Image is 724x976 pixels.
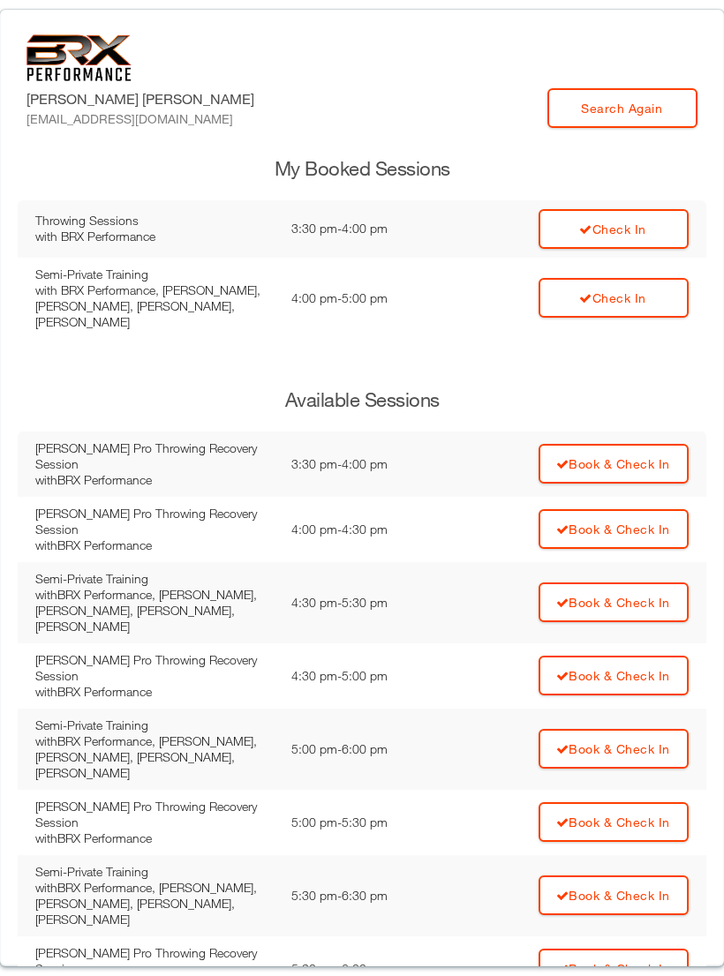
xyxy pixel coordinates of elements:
div: Throwing Sessions [35,213,274,229]
td: 4:00 pm - 5:00 pm [283,258,449,339]
a: Search Again [547,88,698,128]
td: 3:30 pm - 4:00 pm [283,432,449,497]
div: [PERSON_NAME] Pro Throwing Recovery Session [35,440,274,472]
td: 5:00 pm - 5:30 pm [283,790,449,855]
td: 4:30 pm - 5:30 pm [283,562,449,643]
a: Book & Check In [539,656,689,695]
td: 4:00 pm - 4:30 pm [283,497,449,562]
div: with BRX Performance, [PERSON_NAME], [PERSON_NAME], [PERSON_NAME], [PERSON_NAME] [35,587,274,634]
div: Semi-Private Training [35,864,274,880]
div: with BRX Performance [35,537,274,553]
div: [PERSON_NAME] Pro Throwing Recovery Session [35,799,274,830]
a: Book & Check In [539,509,689,549]
td: 5:30 pm - 6:30 pm [283,855,449,936]
img: 6f7da32581c89ca25d665dc3aae533e4f14fe3ef_original.svg [26,34,132,81]
div: with BRX Performance, [PERSON_NAME], [PERSON_NAME], [PERSON_NAME], [PERSON_NAME] [35,880,274,927]
a: Book & Check In [539,444,689,484]
h3: My Booked Sessions [18,155,706,183]
div: Semi-Private Training [35,571,274,587]
div: Semi-Private Training [35,717,274,733]
a: Book & Check In [539,582,689,622]
div: with BRX Performance [35,229,274,244]
div: Semi-Private Training [35,267,274,282]
div: with BRX Performance [35,830,274,846]
a: Check In [539,209,689,249]
div: with BRX Performance [35,472,274,488]
div: [PERSON_NAME] Pro Throwing Recovery Session [35,506,274,537]
a: Book & Check In [539,729,689,769]
h3: Available Sessions [18,387,706,414]
div: with BRX Performance [35,684,274,700]
td: 3:30 pm - 4:00 pm [283,200,449,258]
a: Book & Check In [539,875,689,915]
div: [PERSON_NAME] Pro Throwing Recovery Session [35,652,274,684]
a: Book & Check In [539,802,689,842]
div: with BRX Performance, [PERSON_NAME], [PERSON_NAME], [PERSON_NAME], [PERSON_NAME] [35,733,274,781]
td: 4:30 pm - 5:00 pm [283,643,449,709]
div: [EMAIL_ADDRESS][DOMAIN_NAME] [26,109,254,128]
a: Check In [539,278,689,318]
label: [PERSON_NAME] [PERSON_NAME] [26,88,254,128]
td: 5:00 pm - 6:00 pm [283,709,449,790]
div: with BRX Performance, [PERSON_NAME], [PERSON_NAME], [PERSON_NAME], [PERSON_NAME] [35,282,274,330]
